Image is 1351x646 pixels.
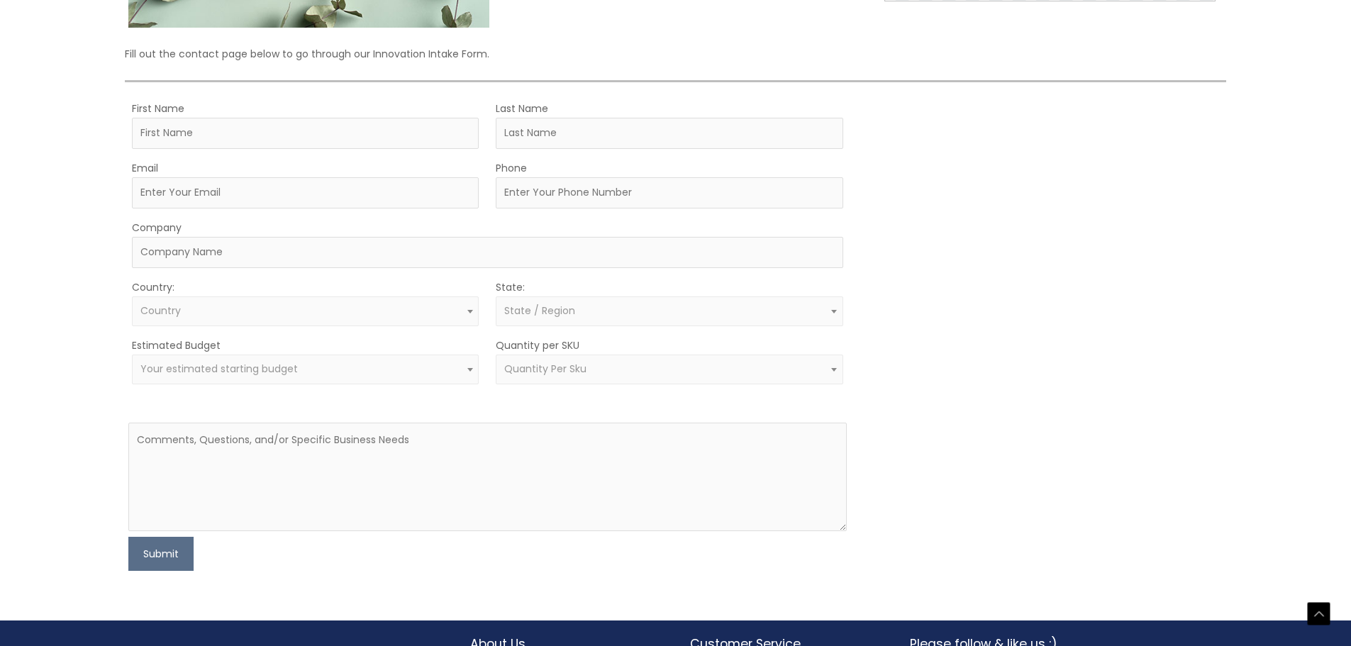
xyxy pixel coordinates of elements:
[132,99,184,118] label: First Name
[496,177,843,208] input: Enter Your Phone Number
[128,537,194,571] button: Submit
[496,159,527,177] label: Phone
[132,118,479,149] input: First Name
[125,45,1225,63] p: Fill out the contact page below to go through our Innovation Intake Form.
[140,303,181,318] span: Country
[132,218,182,237] label: Company
[496,336,579,355] label: Quantity per SKU
[132,336,221,355] label: Estimated Budget
[132,278,174,296] label: Country:
[496,99,548,118] label: Last Name
[504,362,586,376] span: Quantity Per Sku
[140,362,298,376] span: Your estimated starting budget
[132,159,158,177] label: Email
[496,118,843,149] input: Last Name
[496,278,525,296] label: State:
[504,303,575,318] span: State / Region
[132,237,843,268] input: Company Name
[132,177,479,208] input: Enter Your Email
